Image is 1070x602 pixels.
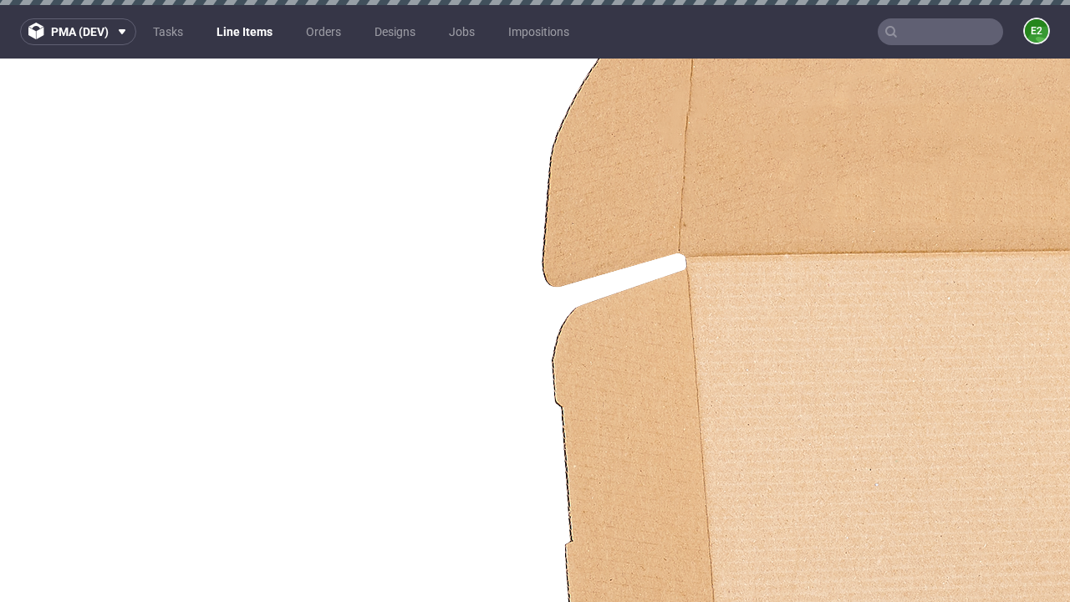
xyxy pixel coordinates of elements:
a: Jobs [439,18,485,45]
button: pma (dev) [20,18,136,45]
a: Orders [296,18,351,45]
a: Line Items [206,18,283,45]
span: pma (dev) [51,26,109,38]
a: Impositions [498,18,579,45]
a: Designs [364,18,425,45]
a: Tasks [143,18,193,45]
figcaption: e2 [1025,19,1048,43]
